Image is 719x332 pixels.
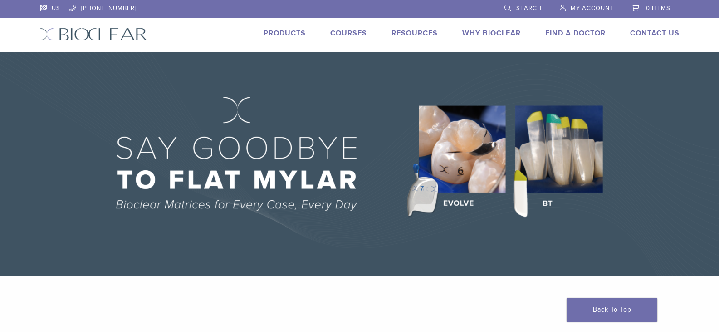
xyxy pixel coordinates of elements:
a: Contact Us [630,29,680,38]
a: Resources [391,29,438,38]
span: 0 items [646,5,670,12]
span: My Account [571,5,613,12]
span: Search [516,5,542,12]
a: Back To Top [567,298,657,322]
a: Courses [330,29,367,38]
a: Find A Doctor [545,29,606,38]
a: Why Bioclear [462,29,521,38]
a: Products [264,29,306,38]
img: Bioclear [40,28,147,41]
